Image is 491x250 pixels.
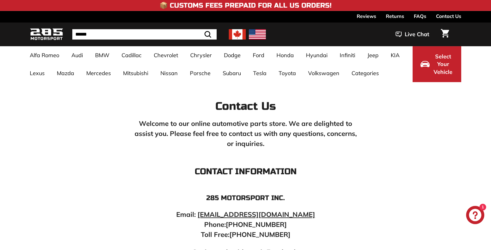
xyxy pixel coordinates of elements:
[24,64,51,82] a: Lexus
[65,46,89,64] a: Audi
[273,64,302,82] a: Toyota
[414,11,426,21] a: FAQs
[133,167,358,176] h3: Contact Information
[204,220,226,229] strong: Phone:
[405,30,429,38] span: Live Chat
[89,46,115,64] a: BMW
[300,46,334,64] a: Hyundai
[247,46,270,64] a: Ford
[270,46,300,64] a: Honda
[24,46,65,64] a: Alfa Romeo
[345,64,385,82] a: Categories
[436,11,461,21] a: Contact Us
[437,24,453,45] a: Cart
[133,194,358,202] h4: 285 Motorsport inc.
[218,46,247,64] a: Dodge
[72,29,217,40] input: Search
[334,46,361,64] a: Infiniti
[154,64,184,82] a: Nissan
[176,210,196,219] strong: Email:
[80,64,117,82] a: Mercedes
[388,27,437,42] button: Live Chat
[117,64,154,82] a: Mitsubishi
[433,53,453,76] span: Select Your Vehicle
[217,64,247,82] a: Subaru
[361,46,385,64] a: Jeep
[133,100,358,113] h2: Contact Us
[201,230,229,239] strong: Toll Free:
[302,64,345,82] a: Volkswagen
[357,11,376,21] a: Reviews
[148,46,184,64] a: Chevrolet
[133,210,358,240] p: [PHONE_NUMBER] [PHONE_NUMBER]
[413,46,461,82] button: Select Your Vehicle
[51,64,80,82] a: Mazda
[197,210,315,219] a: [EMAIL_ADDRESS][DOMAIN_NAME]
[184,64,217,82] a: Porsche
[160,2,331,9] h4: 📦 Customs Fees Prepaid for All US Orders!
[133,119,358,149] p: Welcome to our online automotive parts store. We are delighted to assist you. Please feel free to...
[385,46,406,64] a: KIA
[386,11,404,21] a: Returns
[464,206,486,226] inbox-online-store-chat: Shopify online store chat
[115,46,148,64] a: Cadillac
[247,64,273,82] a: Tesla
[184,46,218,64] a: Chrysler
[30,27,63,42] img: Logo_285_Motorsport_areodynamics_components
